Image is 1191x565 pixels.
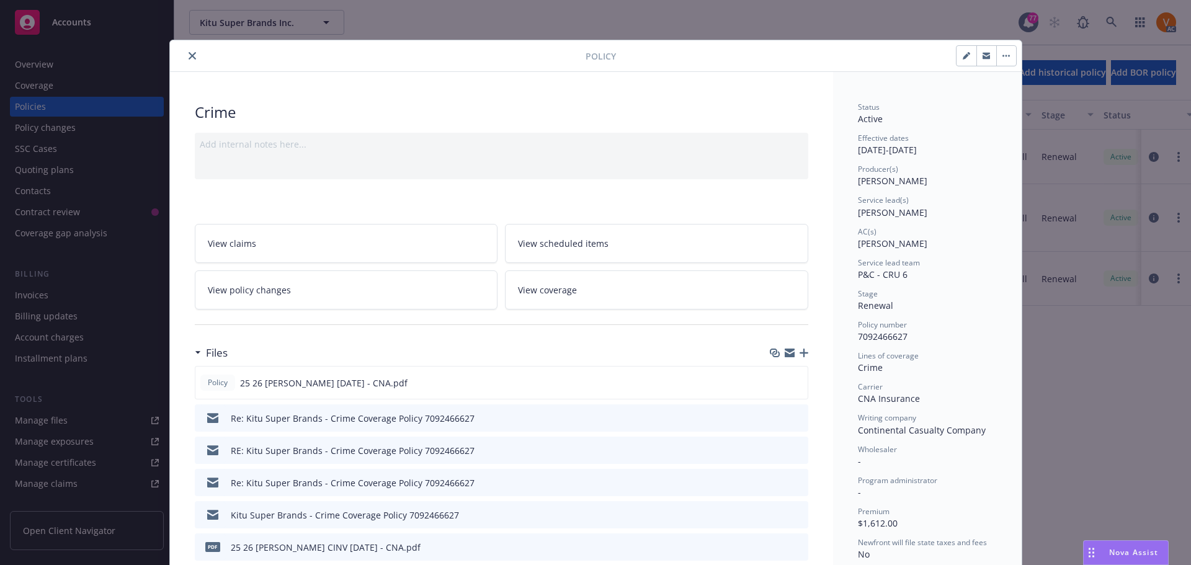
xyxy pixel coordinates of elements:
button: download file [772,412,782,425]
a: View scheduled items [505,224,808,263]
span: View claims [208,237,256,250]
div: Re: Kitu Super Brands - Crime Coverage Policy 7092466627 [231,476,475,489]
div: Add internal notes here... [200,138,803,151]
span: Renewal [858,300,893,311]
span: pdf [205,542,220,551]
span: [PERSON_NAME] [858,175,927,187]
span: Wholesaler [858,444,897,455]
span: Stage [858,288,878,299]
span: Policy [586,50,616,63]
div: Re: Kitu Super Brands - Crime Coverage Policy 7092466627 [231,412,475,425]
button: Nova Assist [1083,540,1169,565]
span: 7092466627 [858,331,908,342]
button: download file [772,376,782,389]
button: close [185,48,200,63]
div: Files [195,345,228,361]
div: RE: Kitu Super Brands - Crime Coverage Policy 7092466627 [231,444,475,457]
a: View claims [195,224,498,263]
span: [PERSON_NAME] [858,238,927,249]
span: Writing company [858,412,916,423]
button: download file [772,541,782,554]
div: [DATE] - [DATE] [858,133,997,156]
span: Program administrator [858,475,937,486]
span: Service lead team [858,257,920,268]
a: View coverage [505,270,808,309]
button: preview file [792,444,803,457]
button: preview file [792,412,803,425]
span: Newfront will file state taxes and fees [858,537,987,548]
span: Producer(s) [858,164,898,174]
button: download file [772,444,782,457]
div: Kitu Super Brands - Crime Coverage Policy 7092466627 [231,509,459,522]
span: P&C - CRU 6 [858,269,908,280]
span: Continental Casualty Company [858,424,986,436]
button: download file [772,509,782,522]
span: No [858,548,870,560]
span: Carrier [858,381,883,392]
button: preview file [792,376,803,389]
a: View policy changes [195,270,498,309]
span: View policy changes [208,283,291,296]
div: Crime [195,102,808,123]
span: [PERSON_NAME] [858,207,927,218]
span: View scheduled items [518,237,609,250]
span: Service lead(s) [858,195,909,205]
span: Premium [858,506,890,517]
span: Policy number [858,319,907,330]
button: preview file [792,476,803,489]
button: preview file [792,541,803,554]
span: 25 26 [PERSON_NAME] [DATE] - CNA.pdf [240,376,408,389]
div: 25 26 [PERSON_NAME] CINV [DATE] - CNA.pdf [231,541,421,554]
span: Lines of coverage [858,350,919,361]
span: View coverage [518,283,577,296]
span: Crime [858,362,883,373]
span: Active [858,113,883,125]
span: - [858,486,861,498]
span: AC(s) [858,226,877,237]
h3: Files [206,345,228,361]
span: - [858,455,861,467]
span: CNA Insurance [858,393,920,404]
span: Status [858,102,880,112]
span: Effective dates [858,133,909,143]
span: $1,612.00 [858,517,898,529]
button: preview file [792,509,803,522]
span: Policy [205,377,230,388]
div: Drag to move [1084,541,1099,564]
button: download file [772,476,782,489]
span: Nova Assist [1109,547,1158,558]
